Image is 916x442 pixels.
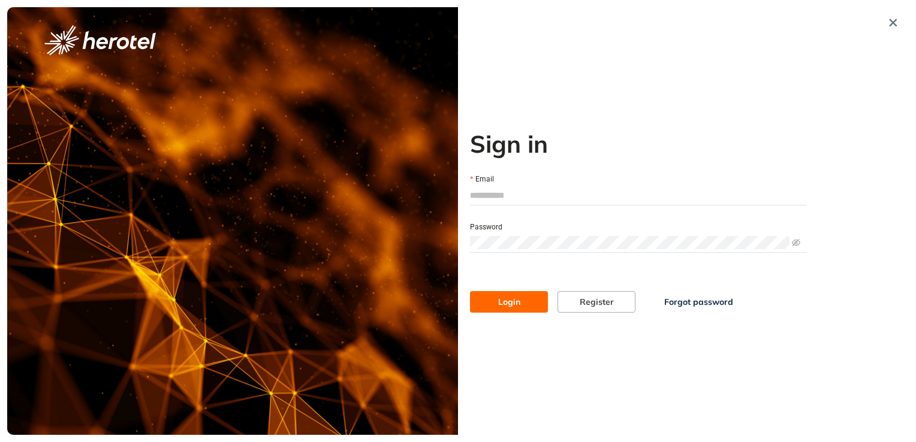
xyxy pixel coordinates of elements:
label: Email [470,174,494,185]
button: Forgot password [645,291,752,313]
button: logo [25,25,175,55]
span: Login [498,295,520,308]
input: Password [470,236,790,249]
button: Register [558,291,635,313]
span: Forgot password [664,295,733,308]
label: Password [470,222,502,233]
h2: Sign in [470,129,807,158]
img: logo [44,25,156,55]
span: Register [580,295,614,308]
input: Email [470,186,807,204]
span: eye-invisible [792,238,800,247]
img: cover image [7,7,458,435]
button: Login [470,291,548,313]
